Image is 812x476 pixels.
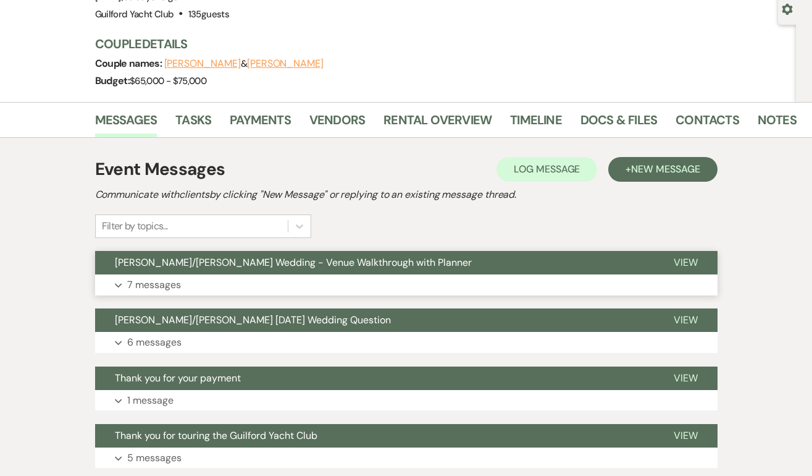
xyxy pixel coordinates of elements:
[175,110,211,137] a: Tasks
[95,187,718,202] h2: Communicate with clients by clicking "New Message" or replying to an existing message thread.
[674,372,698,385] span: View
[95,57,164,70] span: Couple names:
[674,313,698,326] span: View
[95,448,718,469] button: 5 messages
[676,110,739,137] a: Contacts
[95,332,718,353] button: 6 messages
[95,8,174,20] span: Guilford Yacht Club
[309,110,365,137] a: Vendors
[127,334,182,351] p: 6 messages
[674,256,698,269] span: View
[654,251,718,274] button: View
[130,75,206,87] span: $65,000 - $75,000
[127,393,174,409] p: 1 message
[247,59,324,69] button: [PERSON_NAME]
[514,163,580,176] span: Log Message
[95,274,718,295] button: 7 messages
[654,308,718,332] button: View
[95,110,157,137] a: Messages
[115,372,241,385] span: Thank you for your payment
[127,450,182,466] p: 5 messages
[95,308,654,332] button: [PERSON_NAME]/[PERSON_NAME] [DATE] Wedding Question
[95,424,654,448] button: Thank you for touring the Guilford Yacht Club
[230,110,291,137] a: Payments
[631,163,700,176] span: New Message
[188,8,229,20] span: 135 guests
[115,429,317,442] span: Thank you for touring the Guilford Yacht Club
[95,251,654,274] button: [PERSON_NAME]/[PERSON_NAME] Wedding - Venue Walkthrough with Planner
[608,157,717,182] button: +New Message
[102,219,168,234] div: Filter by topics...
[95,35,784,53] h3: Couple Details
[654,367,718,390] button: View
[95,156,225,182] h1: Event Messages
[95,390,718,411] button: 1 message
[115,313,391,326] span: [PERSON_NAME]/[PERSON_NAME] [DATE] Wedding Question
[95,367,654,390] button: Thank you for your payment
[164,59,241,69] button: [PERSON_NAME]
[758,110,797,137] a: Notes
[674,429,698,442] span: View
[115,256,472,269] span: [PERSON_NAME]/[PERSON_NAME] Wedding - Venue Walkthrough with Planner
[782,2,793,14] button: Open lead details
[496,157,597,182] button: Log Message
[164,57,324,70] span: &
[654,424,718,448] button: View
[510,110,562,137] a: Timeline
[127,277,181,293] p: 7 messages
[580,110,657,137] a: Docs & Files
[383,110,492,137] a: Rental Overview
[95,74,130,87] span: Budget:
